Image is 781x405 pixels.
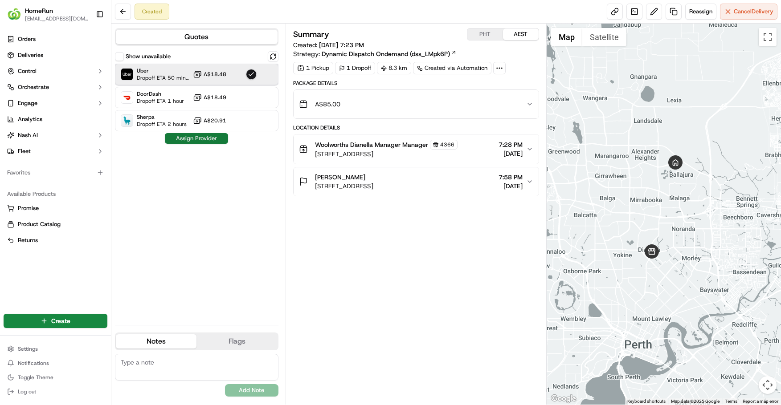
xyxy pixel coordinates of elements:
span: A$85.00 [315,100,340,109]
button: Keyboard shortcuts [627,398,666,405]
a: Open this area in Google Maps (opens a new window) [549,393,578,405]
button: A$18.48 [193,70,226,79]
span: Create [51,316,70,325]
span: Orchestrate [18,83,49,91]
button: Engage [4,96,107,110]
span: Toggle Theme [18,374,53,381]
div: 8.3 km [377,62,411,74]
span: Fleet [18,147,31,155]
button: Nash AI [4,128,107,142]
button: Map camera controls [759,376,777,394]
span: Analytics [18,115,42,123]
span: Returns [18,236,38,244]
button: Create [4,314,107,328]
span: Uber [137,67,189,74]
span: Map data ©2025 Google [671,399,720,404]
a: Returns [7,236,104,244]
span: Deliveries [18,51,43,59]
span: Settings [18,345,38,352]
span: A$20.91 [204,117,226,124]
div: 1 Dropoff [335,62,375,74]
a: Deliveries [4,48,107,62]
span: Dropoff ETA 50 minutes [137,74,189,81]
button: Reassign [685,4,716,20]
img: Google [549,393,578,405]
span: Orders [18,35,36,43]
span: Created: [293,40,364,49]
button: Promise [4,201,107,215]
img: Uber [121,69,133,80]
span: Sherpa [137,113,187,121]
label: Show unavailable [126,53,171,61]
button: Flags [196,334,277,348]
img: Sherpa [121,115,133,126]
span: Promise [18,204,39,212]
button: Notes [116,334,196,348]
span: 7:58 PM [499,173,523,182]
button: Log out [4,385,107,398]
button: [EMAIL_ADDRESS][DOMAIN_NAME] [25,15,89,22]
span: A$18.49 [204,94,226,101]
span: [DATE] 7:23 PM [319,41,364,49]
div: Favorites [4,166,107,180]
button: HomeRun [25,6,53,15]
a: Created via Automation [413,62,491,74]
span: [STREET_ADDRESS] [315,150,458,158]
span: [STREET_ADDRESS] [315,182,373,190]
span: Dropoff ETA 1 hour [137,97,184,105]
img: DoorDash [121,92,133,103]
div: Package Details [293,80,539,87]
span: Product Catalog [18,220,61,228]
a: Dynamic Dispatch Ondemand (dss_LMpk6P) [322,49,457,58]
a: Terms (opens in new tab) [725,399,737,404]
button: Returns [4,233,107,247]
button: A$20.91 [193,116,226,125]
h3: Summary [293,30,329,38]
button: HomeRunHomeRun[EMAIL_ADDRESS][DOMAIN_NAME] [4,4,92,25]
button: Assign Provider [165,133,228,144]
span: Cancel Delivery [734,8,773,16]
img: HomeRun [7,7,21,21]
a: Analytics [4,112,107,126]
span: [PERSON_NAME] [315,173,365,182]
button: Control [4,64,107,78]
button: Product Catalog [4,217,107,231]
span: A$18.48 [204,71,226,78]
span: Notifications [18,360,49,367]
button: Toggle Theme [4,371,107,384]
span: Log out [18,388,36,395]
button: PHT [467,28,503,40]
span: DoorDash [137,90,184,97]
a: Promise [7,204,104,212]
button: Orchestrate [4,80,107,94]
span: Woolworths Dianella Manager Manager [315,140,428,149]
span: Nash AI [18,131,38,139]
span: 4366 [440,141,454,148]
button: [PERSON_NAME][STREET_ADDRESS]7:58 PM[DATE] [294,167,539,196]
a: Report a map error [743,399,778,404]
span: [DATE] [499,182,523,190]
a: Orders [4,32,107,46]
span: Dynamic Dispatch Ondemand (dss_LMpk6P) [322,49,450,58]
div: Location Details [293,124,539,131]
div: Strategy: [293,49,457,58]
div: Available Products [4,187,107,201]
button: A$18.49 [193,93,226,102]
button: Toggle fullscreen view [759,28,777,46]
button: Woolworths Dianella Manager Manager4366[STREET_ADDRESS]7:28 PM[DATE] [294,134,539,164]
span: 7:28 PM [499,140,523,149]
button: Quotes [116,30,278,44]
button: A$85.00 [294,90,539,118]
span: [DATE] [499,149,523,158]
a: Product Catalog [7,220,104,228]
button: Show satellite imagery [582,28,626,46]
div: 1 Pickup [293,62,333,74]
button: Notifications [4,357,107,369]
button: CancelDelivery [720,4,777,20]
span: Reassign [689,8,712,16]
button: Settings [4,343,107,355]
button: Fleet [4,144,107,158]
